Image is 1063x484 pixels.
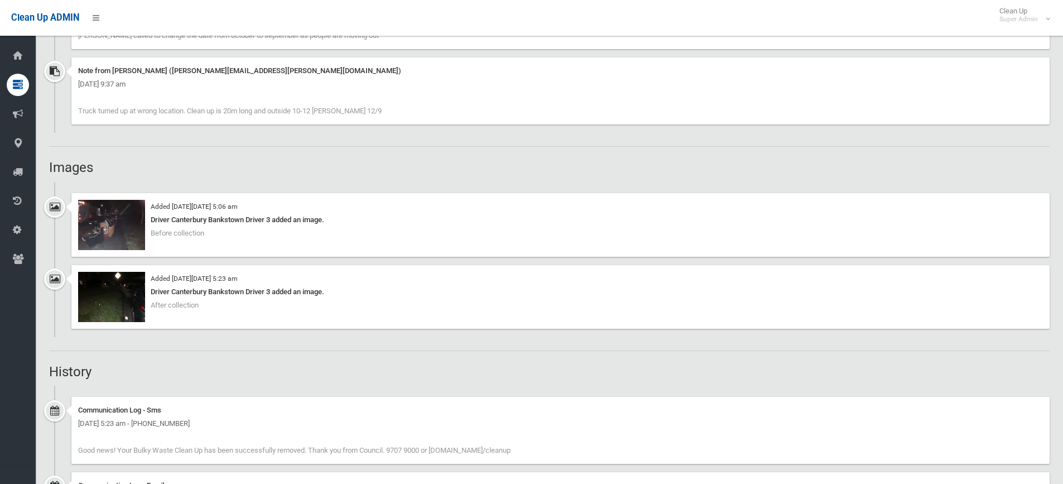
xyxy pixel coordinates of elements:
[151,275,237,282] small: Added [DATE][DATE] 5:23 am
[78,78,1043,91] div: [DATE] 9:37 am
[999,15,1038,23] small: Super Admin
[78,446,511,454] span: Good news! Your Bulky Waste Clean Up has been successfully removed. Thank you from Council. 9707 ...
[994,7,1049,23] span: Clean Up
[49,160,1050,175] h2: Images
[78,417,1043,430] div: [DATE] 5:23 am - [PHONE_NUMBER]
[78,107,382,115] span: Truck turned up at wrong location. Clean up is 20m long and outside 10-12 [PERSON_NAME] 12/9
[78,213,1043,227] div: Driver Canterbury Bankstown Driver 3 added an image.
[78,272,145,322] img: 2025-09-1505.23.421743987315603373472.jpg
[11,12,79,23] span: Clean Up ADMIN
[49,365,1050,379] h2: History
[78,285,1043,299] div: Driver Canterbury Bankstown Driver 3 added an image.
[78,64,1043,78] div: Note from [PERSON_NAME] ([PERSON_NAME][EMAIL_ADDRESS][PERSON_NAME][DOMAIN_NAME])
[78,404,1043,417] div: Communication Log - Sms
[78,200,145,250] img: 2025-09-1505.06.416634903576953358089.jpg
[151,203,237,210] small: Added [DATE][DATE] 5:06 am
[151,229,204,237] span: Before collection
[151,301,199,309] span: After collection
